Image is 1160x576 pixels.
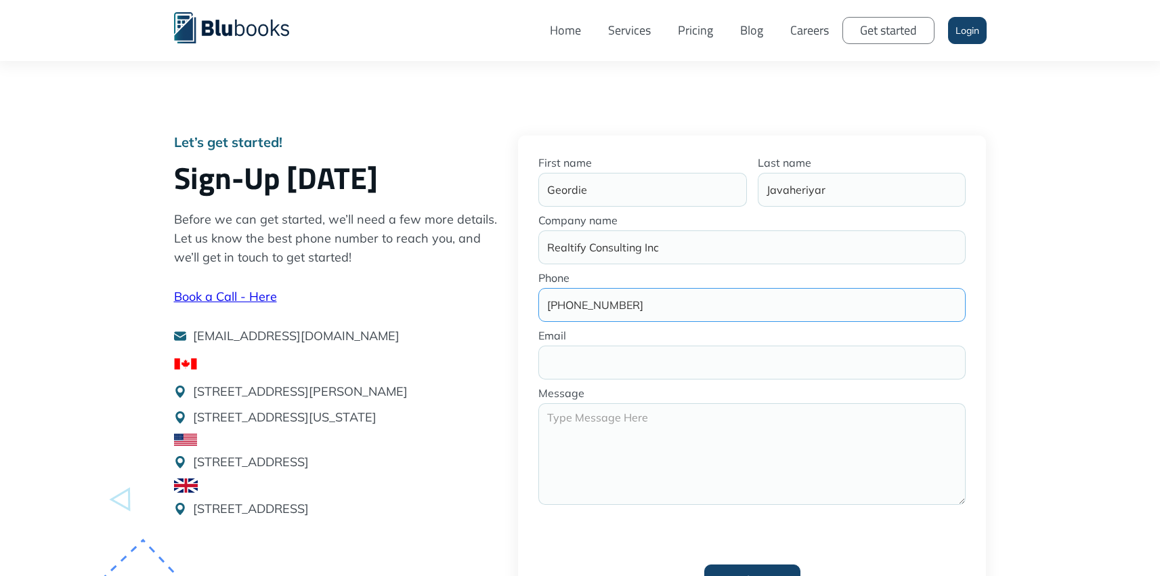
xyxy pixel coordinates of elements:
[538,156,747,169] label: First name
[538,213,966,227] label: Company name
[193,453,309,472] p: [STREET_ADDRESS]
[193,499,309,518] p: [STREET_ADDRESS]
[758,156,966,169] label: Last name
[193,382,408,401] p: [STREET_ADDRESS][PERSON_NAME]
[538,329,966,342] label: Email
[193,327,400,346] p: [EMAIL_ADDRESS][DOMAIN_NAME]
[538,271,966,285] label: Phone
[842,17,935,44] a: Get started
[664,10,727,51] a: Pricing
[538,386,966,400] label: Message
[948,17,987,44] a: Login
[174,210,504,267] p: Before we can get started, we’ll need a few more details. Let us know the best phone number to re...
[727,10,777,51] a: Blog
[683,512,828,549] iframe: reCAPTCHA
[777,10,842,51] a: Careers
[174,159,504,197] h1: Sign-Up [DATE]
[595,10,664,51] a: Services
[174,10,309,43] a: home
[174,289,277,304] a: Book a Call - Here
[536,10,595,51] a: Home
[193,408,377,427] p: [STREET_ADDRESS][US_STATE]
[174,136,504,149] div: Let’s get started!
